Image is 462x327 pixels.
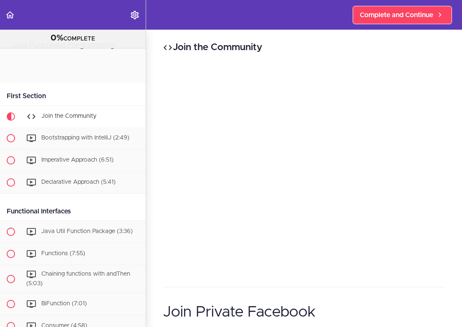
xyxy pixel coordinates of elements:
span: Bootstrapping with IntelliJ (2:49) [41,135,129,141]
span: Java Util Function Package (3:36) [41,228,133,234]
span: Functions (7:55) [41,251,85,256]
span: 0% [50,34,63,42]
svg: Settings Menu [130,10,140,20]
div: COMPLETE [10,33,135,44]
span: Declarative Approach (5:41) [41,179,116,185]
span: Imperative Approach (6:51) [41,157,114,163]
span: Join the Community [41,113,96,119]
span: Chaining functions with andThen (5:03) [26,271,130,286]
svg: Back to course curriculum [5,10,15,20]
h2: Join the Community [163,41,445,55]
a: Complete and Continue [353,6,452,24]
h1: Join Private Facebook [163,304,445,321]
span: BiFunction (7:01) [41,301,87,307]
span: Complete and Continue [360,10,433,20]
